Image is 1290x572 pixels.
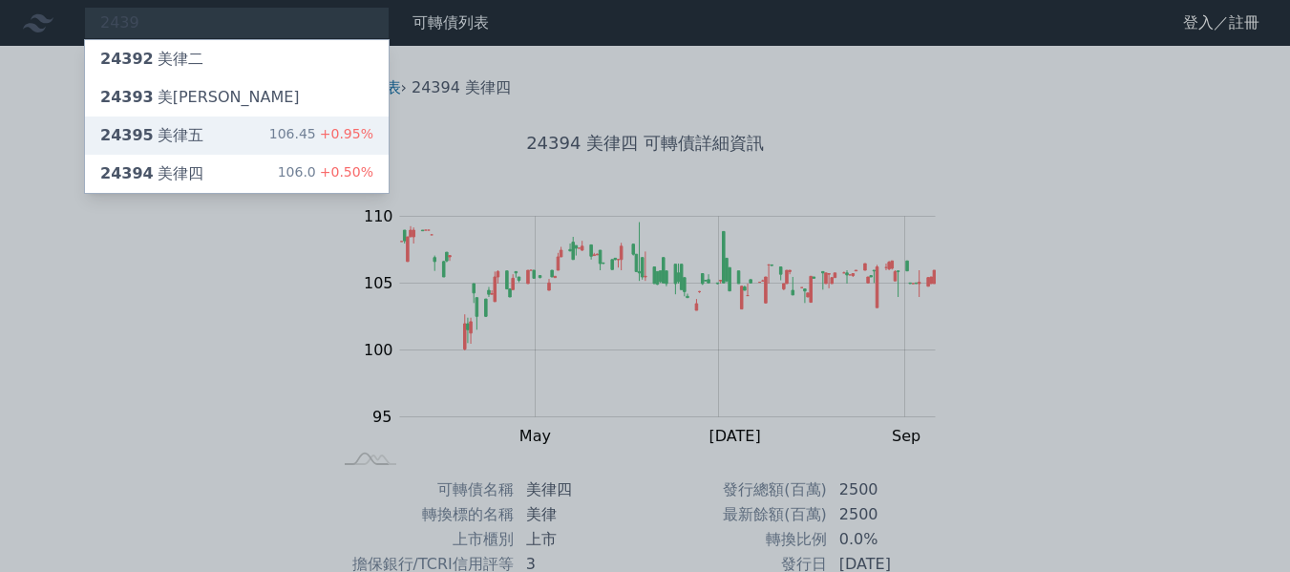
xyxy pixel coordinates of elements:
[100,48,203,71] div: 美律二
[278,162,373,185] div: 106.0
[100,124,203,147] div: 美律五
[269,124,373,147] div: 106.45
[316,126,373,141] span: +0.95%
[85,155,389,193] a: 24394美律四 106.0+0.50%
[85,117,389,155] a: 24395美律五 106.45+0.95%
[1195,480,1290,572] div: 聊天小工具
[100,162,203,185] div: 美律四
[85,40,389,78] a: 24392美律二
[1195,480,1290,572] iframe: Chat Widget
[316,164,373,180] span: +0.50%
[100,164,154,182] span: 24394
[85,78,389,117] a: 24393美[PERSON_NAME]
[100,126,154,144] span: 24395
[100,88,154,106] span: 24393
[100,50,154,68] span: 24392
[100,86,300,109] div: 美[PERSON_NAME]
